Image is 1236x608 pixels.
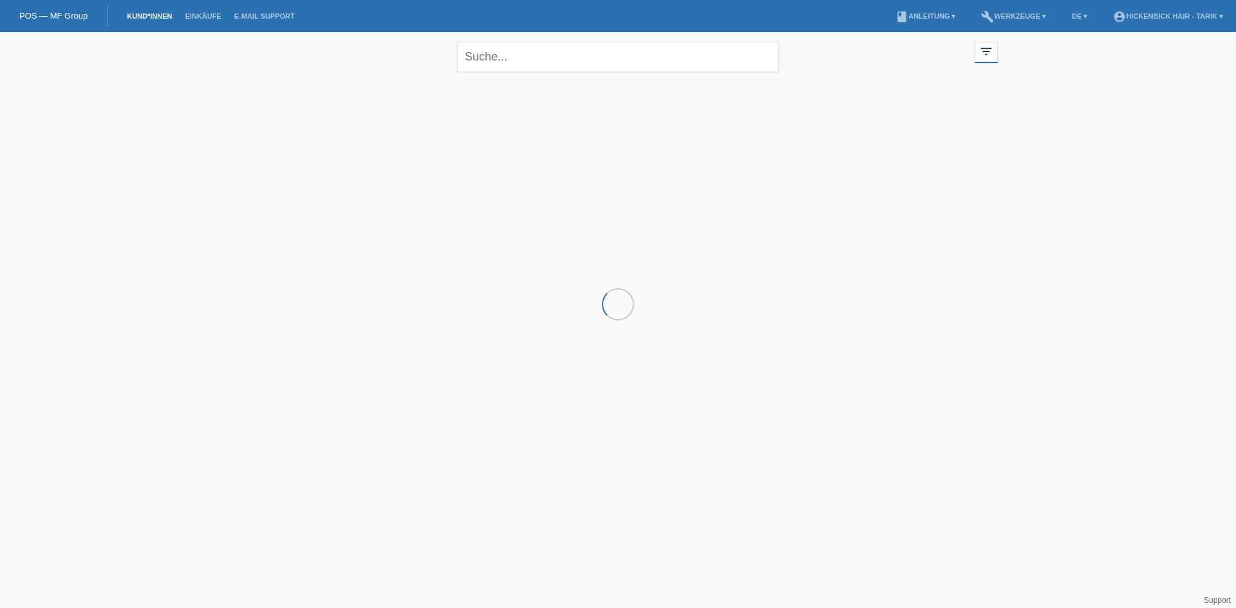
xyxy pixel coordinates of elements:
i: build [981,10,994,23]
a: DE ▾ [1065,12,1094,20]
a: Support [1204,596,1231,605]
a: POS — MF Group [19,11,88,21]
a: bookAnleitung ▾ [889,12,962,20]
a: E-Mail Support [228,12,301,20]
input: Suche... [457,42,779,72]
a: Einkäufe [178,12,227,20]
a: buildWerkzeuge ▾ [975,12,1053,20]
i: book [895,10,908,23]
i: account_circle [1113,10,1126,23]
a: Kund*innen [120,12,178,20]
a: account_circleHickenbick Hair - Tarik ▾ [1107,12,1230,20]
i: filter_list [979,44,993,59]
